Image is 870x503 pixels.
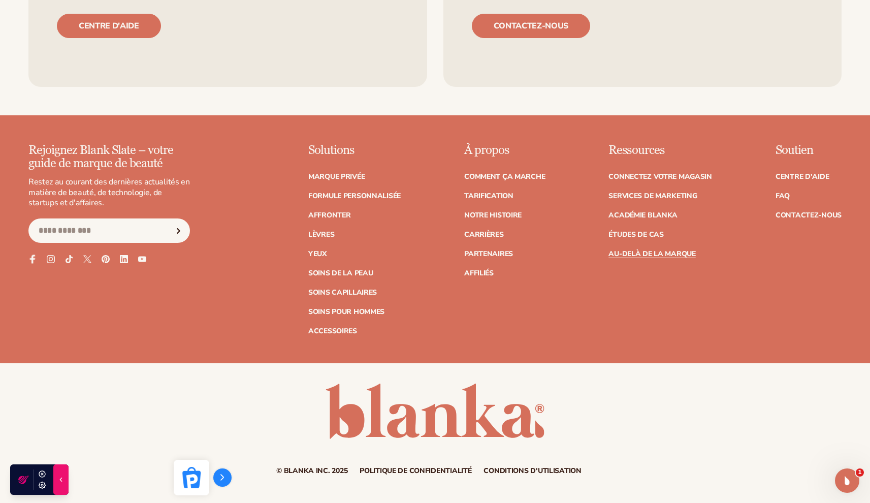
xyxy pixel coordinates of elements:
[464,250,513,258] a: Partenaires
[464,231,503,238] a: Carrières
[308,210,350,220] font: Affronter
[776,143,813,158] font: Soutien
[776,210,842,220] font: Contactez-nous
[308,191,401,201] font: Formule personnalisée
[608,172,712,181] font: Connectez votre magasin
[776,173,829,180] a: Centre d'aide
[608,212,678,219] a: Académie Blanka
[308,143,354,158] font: Solutions
[608,143,664,158] font: Ressources
[835,468,859,493] iframe: Chat en direct par interphone
[776,212,842,219] a: Contactez-nous
[308,288,377,297] font: Soins capillaires
[608,231,663,238] a: Études de cas
[308,230,334,239] font: Lèvres
[464,270,494,277] a: Affiliés
[608,250,695,258] a: Au-delà de la marque
[608,230,663,239] font: Études de cas
[308,328,357,335] a: Accessoires
[464,193,513,200] a: Tarification
[28,143,173,171] font: Rejoignez Blank Slate – votre guide de marque de beauté
[79,20,139,32] font: Centre d'aide
[776,193,790,200] a: FAQ
[308,172,365,181] font: Marque privée
[308,193,401,200] a: Formule personnalisée
[608,210,678,220] font: Académie Blanka
[464,191,513,201] font: Tarification
[308,268,373,278] font: Soins de la peau
[308,308,384,316] a: Soins pour hommes
[464,268,494,278] font: Affiliés
[494,20,569,32] font: Contactez-nous
[776,191,790,201] font: FAQ
[858,469,862,476] font: 1
[308,231,334,238] a: Lèvres
[308,326,357,336] font: Accessoires
[308,307,384,317] font: Soins pour hommes
[28,176,190,209] font: Restez au courant des dernières actualités en matière de beauté, de technologie, de startups et d...
[308,249,327,259] font: Yeux
[464,212,522,219] a: Notre histoire
[472,14,591,38] a: Contactez-nous
[608,191,697,201] font: Services de marketing
[608,173,712,180] a: Connectez votre magasin
[464,143,509,158] font: À propos
[608,193,697,200] a: Services de marketing
[308,212,350,219] a: Affronter
[167,218,189,243] button: S'abonner
[308,173,365,180] a: Marque privée
[464,230,503,239] font: Carrières
[464,172,545,181] font: Comment ça marche
[464,210,522,220] font: Notre histoire
[57,14,161,38] a: Centre d'aide
[776,172,829,181] font: Centre d'aide
[308,250,327,258] a: Yeux
[608,249,695,259] font: Au-delà de la marque
[464,173,545,180] a: Comment ça marche
[464,249,513,259] font: Partenaires
[308,270,373,277] a: Soins de la peau
[308,289,377,296] a: Soins capillaires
